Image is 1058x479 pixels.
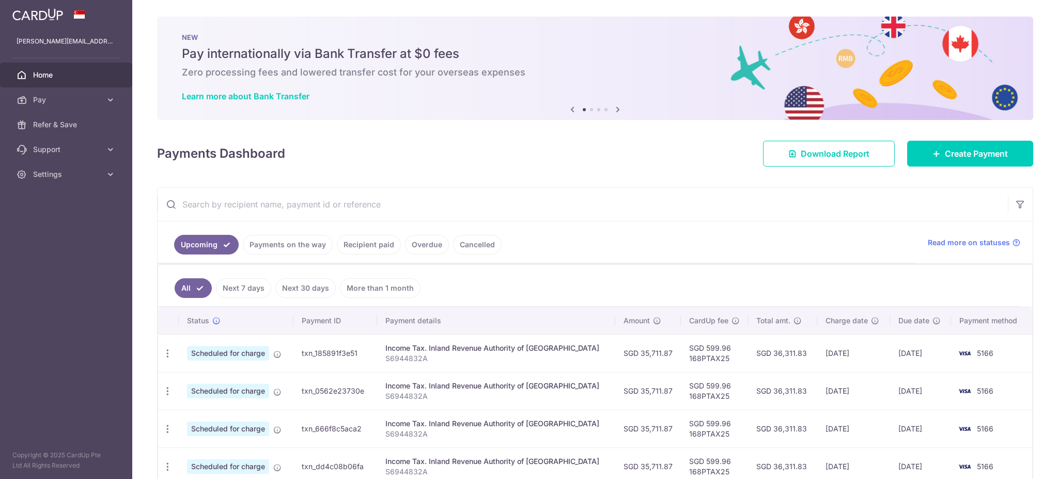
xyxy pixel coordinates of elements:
p: S6944832A [385,429,607,439]
a: Recipient paid [337,235,401,255]
span: Home [33,70,101,80]
td: [DATE] [817,334,890,372]
span: Total amt. [756,316,790,326]
img: Bank Card [954,460,975,473]
td: SGD 599.96 168PTAX25 [681,334,748,372]
div: Income Tax. Inland Revenue Authority of [GEOGRAPHIC_DATA] [385,343,607,353]
a: Overdue [405,235,449,255]
span: Charge date [826,316,868,326]
td: [DATE] [817,410,890,447]
td: SGD 36,311.83 [748,410,817,447]
a: Cancelled [453,235,502,255]
a: Next 30 days [275,278,336,298]
img: Bank Card [954,423,975,435]
a: Next 7 days [216,278,271,298]
img: Bank Card [954,347,975,360]
h5: Pay internationally via Bank Transfer at $0 fees [182,46,1008,62]
p: NEW [182,33,1008,41]
img: Bank transfer banner [157,17,1033,120]
span: 5166 [977,386,993,395]
th: Payment details [377,307,615,334]
a: Payments on the way [243,235,333,255]
a: Read more on statuses [928,237,1020,248]
td: SGD 36,311.83 [748,334,817,372]
td: SGD 35,711.87 [615,372,681,410]
span: Scheduled for charge [187,346,269,361]
td: SGD 36,311.83 [748,372,817,410]
span: Amount [624,316,650,326]
span: 5166 [977,462,993,471]
span: Read more on statuses [928,237,1010,248]
td: txn_666f8c5aca2 [293,410,377,447]
p: S6944832A [385,391,607,401]
span: Refer & Save [33,119,101,130]
span: Pay [33,95,101,105]
h6: Zero processing fees and lowered transfer cost for your overseas expenses [182,66,1008,79]
a: All [175,278,212,298]
p: [PERSON_NAME][EMAIL_ADDRESS][PERSON_NAME][DOMAIN_NAME] [17,36,116,47]
td: [DATE] [890,334,951,372]
h4: Payments Dashboard [157,144,285,163]
td: SGD 35,711.87 [615,410,681,447]
span: 5166 [977,349,993,357]
td: [DATE] [817,372,890,410]
span: Settings [33,169,101,179]
span: Create Payment [945,147,1008,160]
p: S6944832A [385,353,607,364]
td: SGD 599.96 168PTAX25 [681,410,748,447]
td: [DATE] [890,372,951,410]
span: Scheduled for charge [187,384,269,398]
th: Payment ID [293,307,377,334]
img: CardUp [12,8,63,21]
a: Download Report [763,141,895,167]
span: Scheduled for charge [187,459,269,474]
a: Upcoming [174,235,239,255]
div: Income Tax. Inland Revenue Authority of [GEOGRAPHIC_DATA] [385,418,607,429]
span: Support [33,144,101,155]
div: Income Tax. Inland Revenue Authority of [GEOGRAPHIC_DATA] [385,456,607,467]
span: Status [187,316,209,326]
td: SGD 599.96 168PTAX25 [681,372,748,410]
img: Bank Card [954,385,975,397]
a: Create Payment [907,141,1033,167]
input: Search by recipient name, payment id or reference [158,188,1008,221]
span: CardUp fee [689,316,728,326]
td: txn_185891f3e51 [293,334,377,372]
p: S6944832A [385,467,607,477]
div: Income Tax. Inland Revenue Authority of [GEOGRAPHIC_DATA] [385,381,607,391]
span: Download Report [801,147,869,160]
td: SGD 35,711.87 [615,334,681,372]
a: More than 1 month [340,278,421,298]
a: Learn more about Bank Transfer [182,91,309,101]
span: 5166 [977,424,993,433]
span: Scheduled for charge [187,422,269,436]
td: [DATE] [890,410,951,447]
span: Due date [898,316,929,326]
th: Payment method [951,307,1032,334]
td: txn_0562e23730e [293,372,377,410]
